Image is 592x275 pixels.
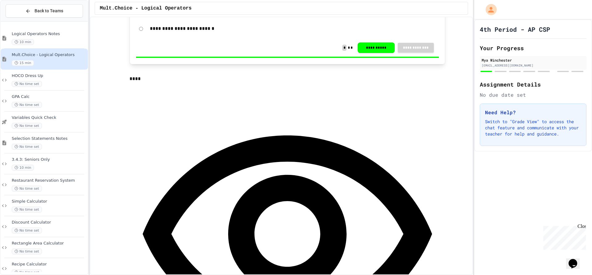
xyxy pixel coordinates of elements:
[12,241,87,246] span: Rectangle Area Calculator
[482,57,585,63] div: Mya Winchester
[6,4,83,18] button: Back to Teams
[479,2,498,17] div: My Account
[12,136,87,141] span: Selection Statements Notes
[12,178,87,183] span: Restaurant Reservation System
[541,224,586,250] iframe: chat widget
[12,115,87,120] span: Variables Quick Check
[12,228,42,233] span: No time set
[35,8,63,14] span: Back to Teams
[485,109,581,116] h3: Need Help?
[12,81,42,87] span: No time set
[12,262,87,267] span: Recipe Calculator
[100,5,192,12] span: Mult.Choice - Logical Operators
[12,123,42,129] span: No time set
[12,39,34,45] span: 10 min
[480,44,586,52] h2: Your Progress
[12,52,87,58] span: Mult.Choice - Logical Operators
[12,60,34,66] span: 15 min
[12,31,87,37] span: Logical Operators Notes
[12,220,87,225] span: Discount Calculator
[12,144,42,150] span: No time set
[12,165,34,171] span: 10 min
[12,73,87,79] span: HOCO Dress Up
[482,63,585,68] div: [EMAIL_ADDRESS][DOMAIN_NAME]
[12,94,87,99] span: GPA Calc
[480,25,550,34] h1: 4th Period - AP CSP
[12,207,42,212] span: No time set
[480,80,586,89] h2: Assignment Details
[2,2,43,39] div: Chat with us now!Close
[12,102,42,108] span: No time set
[480,91,586,99] div: No due date set
[12,199,87,204] span: Simple Calculator
[485,119,581,137] p: Switch to "Grade View" to access the chat feature and communicate with your teacher for help and ...
[12,157,87,162] span: 3.4.3: Seniors Only
[12,186,42,192] span: No time set
[12,249,42,254] span: No time set
[566,250,586,269] iframe: chat widget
